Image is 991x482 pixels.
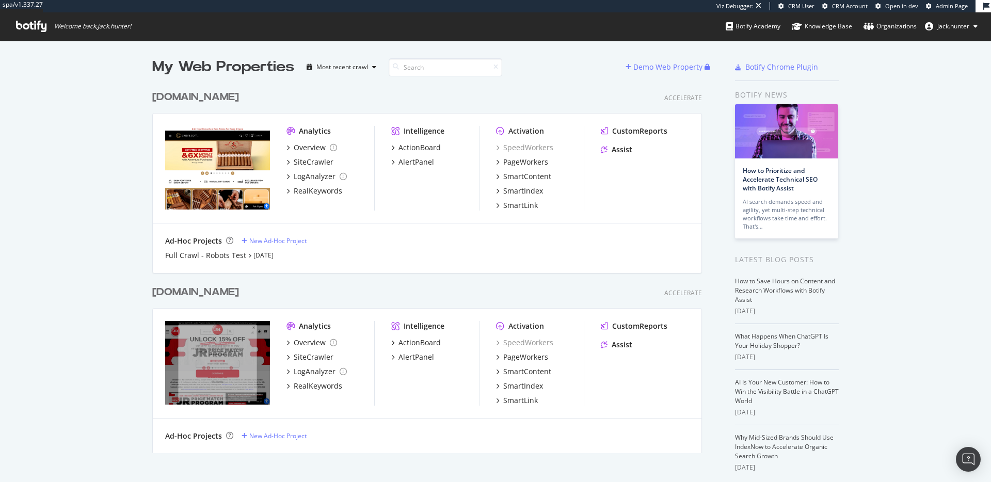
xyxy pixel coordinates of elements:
div: Open Intercom Messenger [956,447,981,472]
a: Botify Chrome Plugin [735,62,818,72]
div: RealKeywords [294,186,342,196]
div: Analytics [299,321,331,331]
div: New Ad-Hoc Project [249,431,307,440]
a: SpeedWorkers [496,338,553,348]
div: Overview [294,142,326,153]
div: [DOMAIN_NAME] [152,90,239,105]
div: grid [152,77,710,453]
div: [DATE] [735,307,839,316]
a: Overview [286,338,337,348]
img: How to Prioritize and Accelerate Technical SEO with Botify Assist [735,104,838,158]
a: How to Prioritize and Accelerate Technical SEO with Botify Assist [743,166,818,192]
div: Latest Blog Posts [735,254,839,265]
a: How to Save Hours on Content and Research Workflows with Botify Assist [735,277,835,304]
span: CRM User [788,2,814,10]
a: New Ad-Hoc Project [242,236,307,245]
div: SmartLink [503,200,538,211]
div: CustomReports [612,321,667,331]
a: SmartContent [496,366,551,377]
a: Assist [601,144,632,155]
a: PageWorkers [496,157,548,167]
a: SpeedWorkers [496,142,553,153]
div: Activation [508,126,544,136]
div: PageWorkers [503,157,548,167]
div: SiteCrawler [294,352,333,362]
a: Demo Web Property [626,62,705,71]
a: Full Crawl - Robots Test [165,250,246,261]
a: Admin Page [926,2,968,10]
input: Search [389,58,502,76]
a: Knowledge Base [792,12,852,40]
div: Intelligence [404,126,444,136]
div: Overview [294,338,326,348]
a: CRM Account [822,2,868,10]
a: SmartLink [496,395,538,406]
div: [DOMAIN_NAME] [152,285,239,300]
a: RealKeywords [286,381,342,391]
div: ActionBoard [398,338,441,348]
div: ActionBoard [398,142,441,153]
div: Organizations [864,21,917,31]
div: AlertPanel [398,352,434,362]
div: Botify Chrome Plugin [745,62,818,72]
div: SmartContent [503,171,551,182]
div: Activation [508,321,544,331]
a: Overview [286,142,337,153]
a: ActionBoard [391,142,441,153]
a: PageWorkers [496,352,548,362]
a: Why Mid-Sized Brands Should Use IndexNow to Accelerate Organic Search Growth [735,433,834,460]
div: Accelerate [664,288,702,297]
span: jack.hunter [937,22,969,30]
div: Assist [612,340,632,350]
div: LogAnalyzer [294,171,335,182]
div: PageWorkers [503,352,548,362]
div: Assist [612,144,632,155]
a: CRM User [778,2,814,10]
div: RealKeywords [294,381,342,391]
div: Botify news [735,89,839,101]
div: [DATE] [735,463,839,472]
div: Ad-Hoc Projects [165,236,222,246]
a: SmartLink [496,200,538,211]
button: Demo Web Property [626,59,705,75]
div: Most recent crawl [316,64,368,70]
a: Open in dev [875,2,918,10]
span: Welcome back, jack.hunter ! [54,22,131,30]
a: LogAnalyzer [286,171,347,182]
div: My Web Properties [152,57,294,77]
div: New Ad-Hoc Project [249,236,307,245]
a: New Ad-Hoc Project [242,431,307,440]
a: SiteCrawler [286,352,333,362]
div: CustomReports [612,126,667,136]
a: CustomReports [601,126,667,136]
img: https://www.cigars.com/ [165,321,270,405]
div: Viz Debugger: [716,2,754,10]
a: Botify Academy [726,12,780,40]
span: Admin Page [936,2,968,10]
a: [DATE] [253,251,274,260]
img: https://www.jrcigars.com/ [165,126,270,210]
a: RealKeywords [286,186,342,196]
span: CRM Account [832,2,868,10]
div: SmartContent [503,366,551,377]
div: AlertPanel [398,157,434,167]
a: [DOMAIN_NAME] [152,90,243,105]
div: SmartIndex [503,186,543,196]
div: Demo Web Property [633,62,702,72]
div: SmartIndex [503,381,543,391]
div: SiteCrawler [294,157,333,167]
div: Accelerate [664,93,702,102]
div: LogAnalyzer [294,366,335,377]
span: Open in dev [885,2,918,10]
a: SmartIndex [496,381,543,391]
a: AI Is Your New Customer: How to Win the Visibility Battle in a ChatGPT World [735,378,839,405]
div: Botify Academy [726,21,780,31]
a: What Happens When ChatGPT Is Your Holiday Shopper? [735,332,828,350]
a: SmartContent [496,171,551,182]
a: Organizations [864,12,917,40]
a: Assist [601,340,632,350]
a: CustomReports [601,321,667,331]
a: SiteCrawler [286,157,333,167]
